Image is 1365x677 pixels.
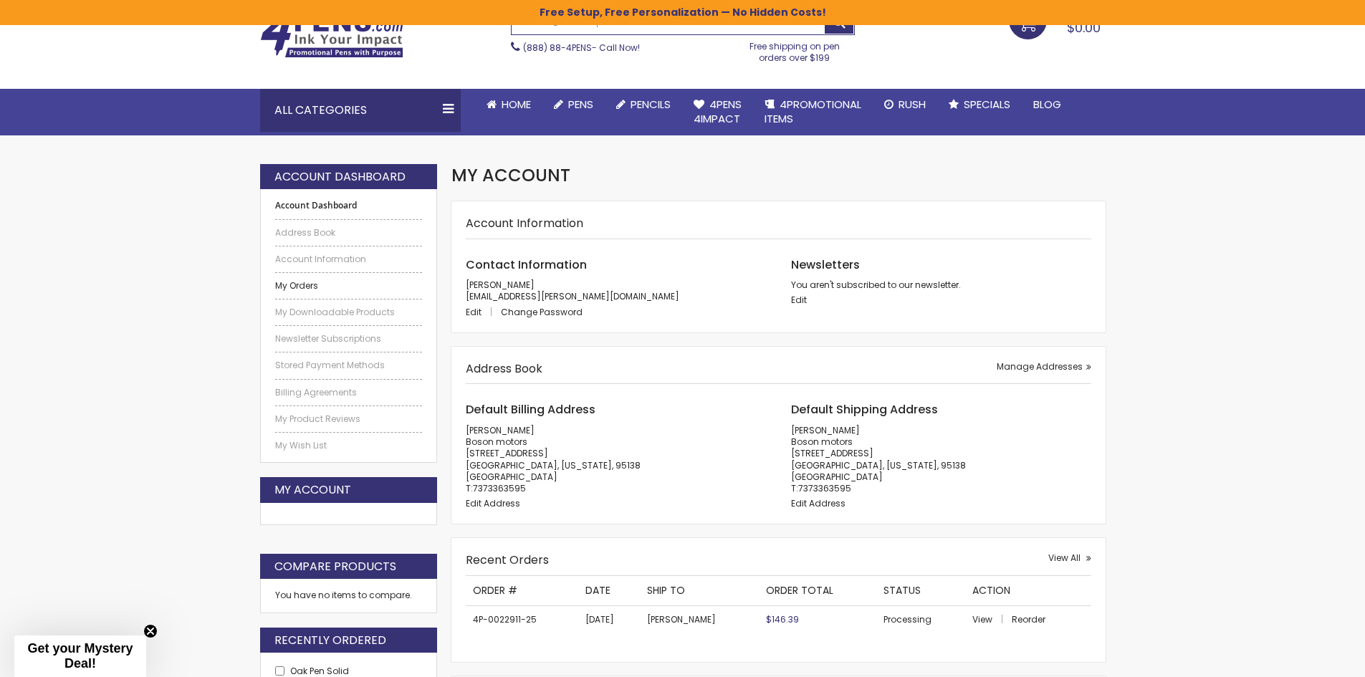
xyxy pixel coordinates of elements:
a: Stored Payment Methods [275,360,423,371]
strong: Address Book [466,360,542,377]
a: Edit [466,306,499,318]
span: Get your Mystery Deal! [27,641,133,671]
p: [PERSON_NAME] [EMAIL_ADDRESS][PERSON_NAME][DOMAIN_NAME] [466,279,766,302]
div: Free shipping on pen orders over $199 [734,35,855,64]
span: Default Billing Address [466,401,595,418]
a: Oak Pen Solid [290,665,349,677]
th: Action [965,576,1091,605]
div: You have no items to compare. [260,579,438,613]
span: 4Pens 4impact [694,97,742,126]
a: Change Password [501,306,583,318]
a: My Wish List [275,440,423,451]
strong: Recently Ordered [274,633,386,648]
a: Rush [873,89,937,120]
th: Order # [466,576,578,605]
img: 4Pens Custom Pens and Promotional Products [260,12,403,58]
th: Date [578,576,640,605]
span: View All [1048,552,1081,564]
a: My Product Reviews [275,413,423,425]
span: View [972,613,992,625]
div: Get your Mystery Deal!Close teaser [14,635,146,677]
span: 4PROMOTIONAL ITEMS [765,97,861,126]
strong: Compare Products [274,559,396,575]
a: Address Book [275,227,423,239]
strong: Account Dashboard [274,169,406,185]
span: Blog [1033,97,1061,112]
td: Processing [876,605,966,633]
div: All Categories [260,89,461,132]
a: 4PROMOTIONALITEMS [753,89,873,135]
span: My Account [451,163,570,187]
span: Specials [964,97,1010,112]
a: Pens [542,89,605,120]
td: [PERSON_NAME] [640,605,759,633]
strong: Recent Orders [466,552,549,568]
span: $146.39 [766,613,799,625]
td: 4P-0022911-25 [466,605,578,633]
a: Newsletter Subscriptions [275,333,423,345]
a: 4Pens4impact [682,89,753,135]
span: Contact Information [466,256,587,273]
a: Reorder [1012,613,1045,625]
a: Edit [791,294,807,306]
iframe: Google Customer Reviews [1247,638,1365,677]
a: Edit Address [791,497,846,509]
span: $0.00 [1067,19,1101,37]
a: My Downloadable Products [275,307,423,318]
th: Order Total [759,576,876,605]
span: - Call Now! [523,42,640,54]
span: Manage Addresses [997,360,1083,373]
a: (888) 88-4PENS [523,42,592,54]
span: Pencils [631,97,671,112]
a: Billing Agreements [275,387,423,398]
strong: Account Information [466,215,583,231]
td: [DATE] [578,605,640,633]
button: Close teaser [143,624,158,638]
p: You aren't subscribed to our newsletter. [791,279,1091,291]
a: Edit Address [466,497,520,509]
span: Home [502,97,531,112]
a: 7373363595 [798,482,851,494]
strong: Account Dashboard [275,200,423,211]
span: Default Shipping Address [791,401,938,418]
span: Rush [899,97,926,112]
span: Newsletters [791,256,860,273]
span: Edit [466,306,482,318]
span: Pens [568,97,593,112]
a: Home [475,89,542,120]
a: Account Information [275,254,423,265]
address: [PERSON_NAME] Boson motors [STREET_ADDRESS] [GEOGRAPHIC_DATA], [US_STATE], 95138 [GEOGRAPHIC_DATA... [791,425,1091,494]
a: View All [1048,552,1091,564]
a: 7373363595 [473,482,526,494]
a: My Orders [275,280,423,292]
a: Manage Addresses [997,361,1091,373]
strong: My Account [274,482,351,498]
a: Specials [937,89,1022,120]
th: Ship To [640,576,759,605]
a: Pencils [605,89,682,120]
a: View [972,613,1010,625]
address: [PERSON_NAME] Boson motors [STREET_ADDRESS] [GEOGRAPHIC_DATA], [US_STATE], 95138 [GEOGRAPHIC_DATA... [466,425,766,494]
th: Status [876,576,966,605]
a: Blog [1022,89,1073,120]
